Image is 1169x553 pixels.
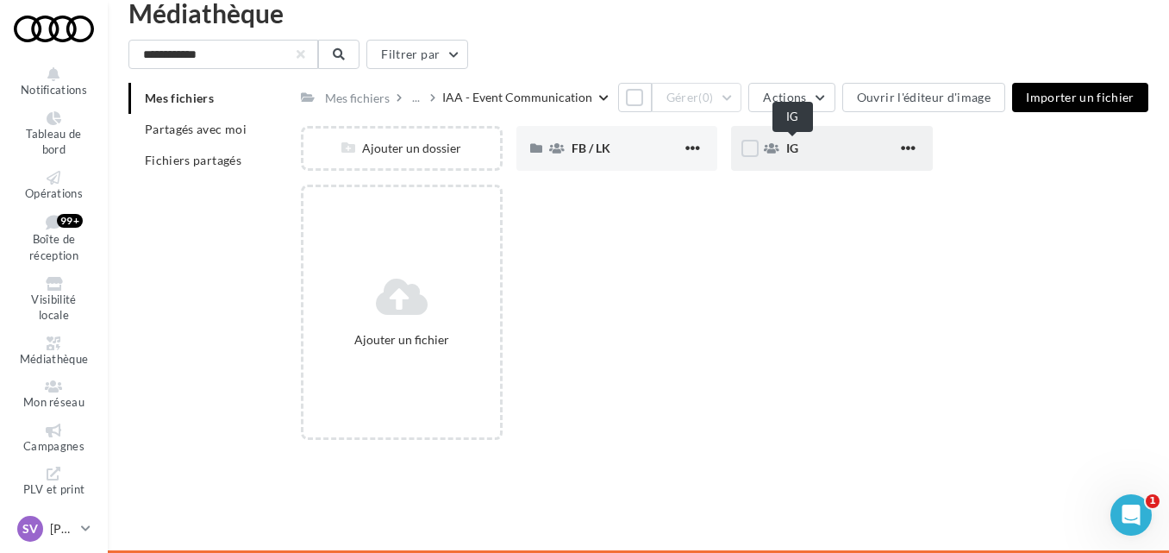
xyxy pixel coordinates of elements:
[22,520,38,537] span: SV
[145,122,247,136] span: Partagés avec moi
[763,90,806,104] span: Actions
[31,292,76,323] span: Visibilité locale
[786,141,798,155] span: IG
[145,91,214,105] span: Mes fichiers
[57,214,83,228] div: 99+
[772,102,813,132] div: IG
[26,127,81,157] span: Tableau de bord
[14,512,94,545] a: SV [PERSON_NAME]
[1026,90,1135,104] span: Importer un fichier
[29,233,78,263] span: Boîte de réception
[50,520,74,537] p: [PERSON_NAME]
[14,167,94,204] a: Opérations
[748,83,835,112] button: Actions
[310,331,493,349] div: Ajouter un fichier
[14,211,94,266] a: Boîte de réception 99+
[14,376,94,413] a: Mon réseau
[14,108,94,160] a: Tableau de bord
[652,83,742,112] button: Gérer(0)
[14,273,94,326] a: Visibilité locale
[145,153,241,167] span: Fichiers partagés
[325,90,390,107] div: Mes fichiers
[23,395,84,409] span: Mon réseau
[842,83,1005,112] button: Ouvrir l'éditeur d'image
[25,186,83,200] span: Opérations
[22,483,87,529] span: PLV et print personnalisable
[1146,494,1160,508] span: 1
[14,64,94,101] button: Notifications
[14,333,94,370] a: Médiathèque
[20,352,89,366] span: Médiathèque
[1012,83,1148,112] button: Importer un fichier
[1110,494,1152,536] iframe: Intercom live chat
[366,40,468,69] button: Filtrer par
[572,141,610,155] span: FB / LK
[698,91,713,104] span: (0)
[14,420,94,457] a: Campagnes
[14,463,94,532] a: PLV et print personnalisable
[23,439,84,453] span: Campagnes
[409,85,423,110] div: ...
[303,140,500,157] div: Ajouter un dossier
[21,83,87,97] span: Notifications
[442,89,592,106] div: IAA - Event Communication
